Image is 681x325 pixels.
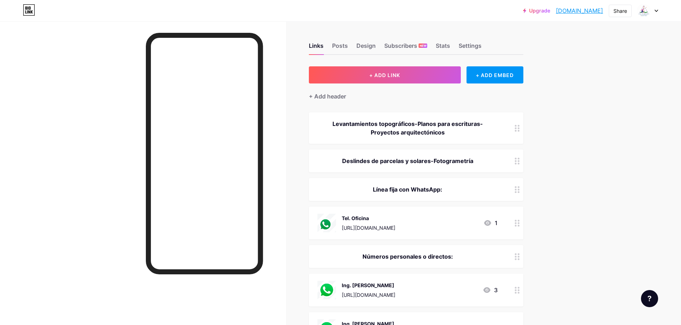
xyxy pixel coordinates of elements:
[523,8,550,14] a: Upgrade
[332,41,348,54] div: Posts
[613,7,627,15] div: Share
[317,281,336,299] img: Ing. Narciso Lugo
[309,92,346,101] div: + Add header
[309,66,461,83] button: + ADD LINK
[483,286,498,294] div: 3
[342,291,395,299] div: [URL][DOMAIN_NAME]
[459,41,482,54] div: Settings
[309,41,324,54] div: Links
[317,120,498,137] div: Levantamientos topográficos-Planos para escrituras-Proyectos arquitectónicos
[317,185,498,194] div: Línea fija con WhatsApp:
[342,224,395,232] div: [URL][DOMAIN_NAME]
[356,41,376,54] div: Design
[420,44,426,48] span: NEW
[342,214,395,222] div: Tel. Oficina
[436,41,450,54] div: Stats
[483,219,498,227] div: 1
[317,252,498,261] div: Números personales o directos:
[317,157,498,165] div: Deslindes de parcelas y solares-Fotogrametría
[342,281,395,289] div: Ing. [PERSON_NAME]
[467,66,523,83] div: + ADD EMBED
[317,214,336,232] img: Tel. Oficina
[369,72,400,78] span: + ADD LINK
[637,4,651,17] img: lugoingenieros
[556,6,603,15] a: [DOMAIN_NAME]
[384,41,427,54] div: Subscribers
